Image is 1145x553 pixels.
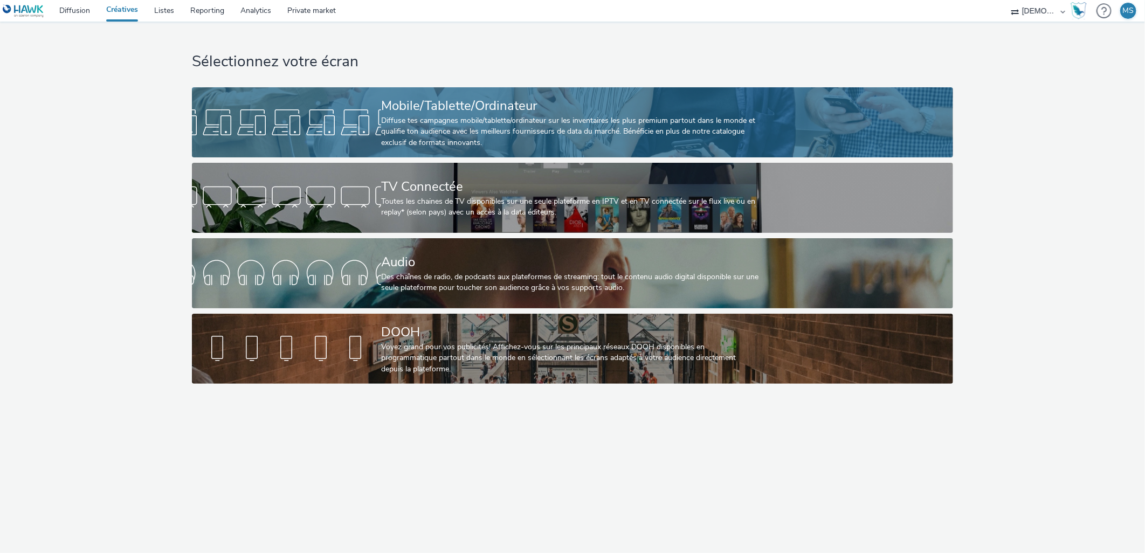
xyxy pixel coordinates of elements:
img: Hawk Academy [1071,2,1087,19]
a: DOOHVoyez grand pour vos publicités! Affichez-vous sur les principaux réseaux DOOH disponibles en... [192,314,953,384]
a: Hawk Academy [1071,2,1091,19]
div: Mobile/Tablette/Ordinateur [381,96,760,115]
div: Diffuse tes campagnes mobile/tablette/ordinateur sur les inventaires les plus premium partout dan... [381,115,760,148]
div: Voyez grand pour vos publicités! Affichez-vous sur les principaux réseaux DOOH disponibles en pro... [381,342,760,375]
a: TV ConnectéeToutes les chaines de TV disponibles sur une seule plateforme en IPTV et en TV connec... [192,163,953,233]
div: Audio [381,253,760,272]
h1: Sélectionnez votre écran [192,52,953,72]
a: Mobile/Tablette/OrdinateurDiffuse tes campagnes mobile/tablette/ordinateur sur les inventaires le... [192,87,953,157]
div: DOOH [381,323,760,342]
div: TV Connectée [381,177,760,196]
div: Des chaînes de radio, de podcasts aux plateformes de streaming: tout le contenu audio digital dis... [381,272,760,294]
div: MS [1123,3,1134,19]
img: undefined Logo [3,4,44,18]
a: AudioDes chaînes de radio, de podcasts aux plateformes de streaming: tout le contenu audio digita... [192,238,953,308]
div: Toutes les chaines de TV disponibles sur une seule plateforme en IPTV et en TV connectée sur le f... [381,196,760,218]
